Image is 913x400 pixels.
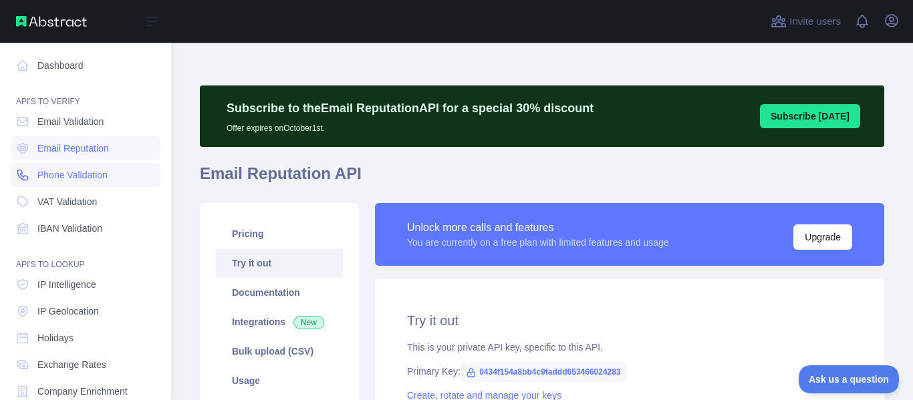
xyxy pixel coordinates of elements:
[216,337,343,366] a: Bulk upload (CSV)
[11,190,160,214] a: VAT Validation
[216,278,343,307] a: Documentation
[11,163,160,187] a: Phone Validation
[216,366,343,395] a: Usage
[216,307,343,337] a: Integrations New
[407,236,669,249] div: You are currently on a free plan with limited features and usage
[37,331,74,345] span: Holidays
[37,195,97,208] span: VAT Validation
[37,278,96,291] span: IP Intelligence
[37,142,109,155] span: Email Reputation
[293,316,324,329] span: New
[37,385,128,398] span: Company Enrichment
[11,272,160,296] a: IP Intelligence
[11,299,160,323] a: IP Geolocation
[793,224,852,250] button: Upgrade
[37,305,99,318] span: IP Geolocation
[37,222,102,235] span: IBAN Validation
[11,243,160,270] div: API'S TO LOOKUP
[11,353,160,377] a: Exchange Rates
[16,16,87,27] img: Abstract API
[37,168,108,182] span: Phone Validation
[407,311,852,330] h2: Try it out
[760,104,860,128] button: Subscribe [DATE]
[11,326,160,350] a: Holidays
[37,115,104,128] span: Email Validation
[11,53,160,77] a: Dashboard
[216,219,343,248] a: Pricing
[227,99,594,118] p: Subscribe to the Email Reputation API for a special 30 % discount
[461,362,626,382] span: 0434f154a8bb4c9faddd653466024283
[11,110,160,134] a: Email Validation
[11,136,160,160] a: Email Reputation
[216,248,343,278] a: Try it out
[407,220,669,236] div: Unlock more calls and features
[768,11,843,32] button: Invite users
[37,358,106,371] span: Exchange Rates
[799,365,900,393] iframe: Toggle Customer Support
[407,365,852,378] div: Primary Key:
[227,118,594,134] p: Offer expires on October 1st.
[200,163,884,195] h1: Email Reputation API
[11,216,160,240] a: IBAN Validation
[11,80,160,107] div: API'S TO VERIFY
[407,341,852,354] div: This is your private API key, specific to this API.
[789,14,841,29] span: Invite users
